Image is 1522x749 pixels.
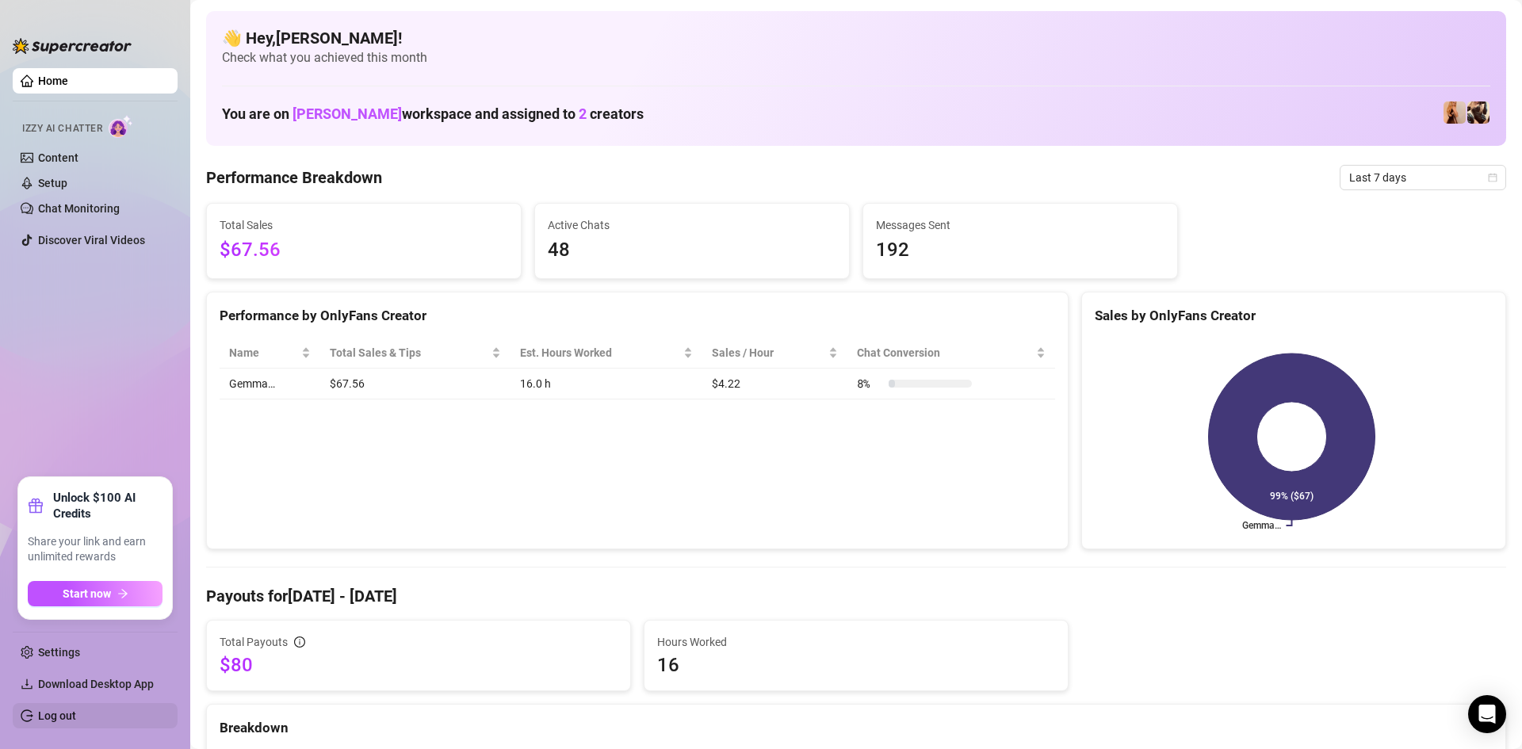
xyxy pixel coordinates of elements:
div: Est. Hours Worked [520,344,680,361]
span: 192 [876,235,1164,266]
td: $67.56 [320,369,511,399]
span: info-circle [294,636,305,648]
span: 8 % [857,375,882,392]
span: Name [229,344,298,361]
span: $67.56 [220,235,508,266]
span: 16 [657,652,1055,678]
span: Total Payouts [220,633,288,651]
span: Share your link and earn unlimited rewards [28,534,163,565]
span: Check what you achieved this month [222,49,1490,67]
td: 16.0 h [511,369,702,399]
div: Performance by OnlyFans Creator [220,305,1055,327]
a: Setup [38,177,67,189]
span: calendar [1488,173,1497,182]
img: AI Chatter [109,115,133,138]
span: Chat Conversion [857,344,1033,361]
th: Total Sales & Tips [320,338,511,369]
span: Hours Worked [657,633,1055,651]
h4: 👋 Hey, [PERSON_NAME] ! [222,27,1490,49]
img: Gemma [1444,101,1466,124]
td: Gemma… [220,369,320,399]
a: Discover Viral Videos [38,234,145,246]
div: Breakdown [220,717,1493,739]
img: MistressG [1467,101,1489,124]
span: Download Desktop App [38,678,154,690]
span: [PERSON_NAME] [293,105,402,122]
a: Content [38,151,78,164]
span: arrow-right [117,588,128,599]
a: Settings [38,646,80,659]
span: 48 [548,235,836,266]
span: $80 [220,652,618,678]
span: Izzy AI Chatter [22,121,102,136]
span: Last 7 days [1349,166,1497,189]
button: Start nowarrow-right [28,581,163,606]
span: Total Sales & Tips [330,344,488,361]
img: logo-BBDzfeDw.svg [13,38,132,54]
div: Open Intercom Messenger [1468,695,1506,733]
h4: Payouts for [DATE] - [DATE] [206,585,1506,607]
h4: Performance Breakdown [206,166,382,189]
div: Sales by OnlyFans Creator [1095,305,1493,327]
text: Gemma… [1242,520,1281,531]
th: Name [220,338,320,369]
h1: You are on workspace and assigned to creators [222,105,644,123]
a: Home [38,75,68,87]
span: Messages Sent [876,216,1164,234]
a: Chat Monitoring [38,202,120,215]
a: Log out [38,709,76,722]
span: Total Sales [220,216,508,234]
span: download [21,678,33,690]
span: Start now [63,587,111,600]
span: Sales / Hour [712,344,825,361]
span: gift [28,498,44,514]
span: 2 [579,105,587,122]
span: Active Chats [548,216,836,234]
th: Sales / Hour [702,338,847,369]
strong: Unlock $100 AI Credits [53,490,163,522]
th: Chat Conversion [847,338,1055,369]
td: $4.22 [702,369,847,399]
